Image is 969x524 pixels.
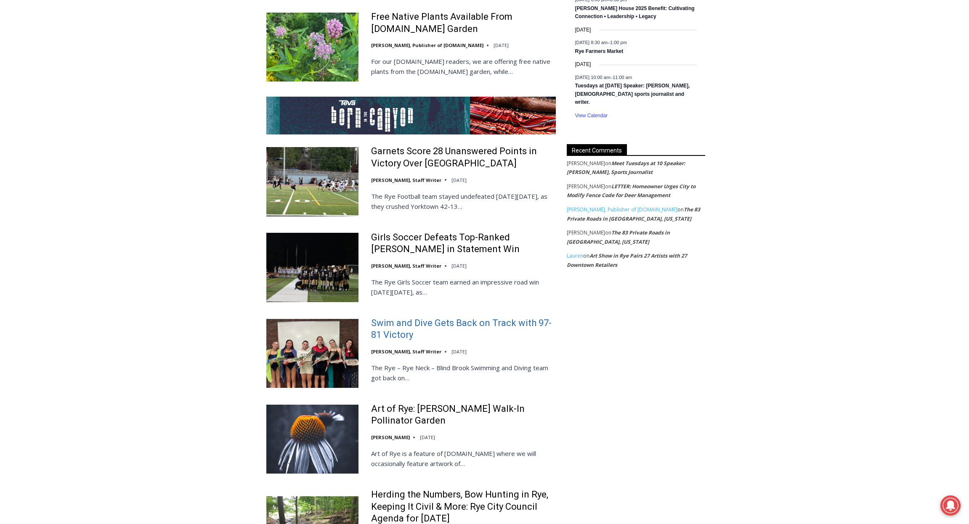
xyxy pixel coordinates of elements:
[575,40,627,45] time: –
[567,206,677,213] a: [PERSON_NAME], Publisher of [DOMAIN_NAME]
[567,205,705,223] footer: on
[610,40,627,45] span: 1:00 pm
[371,348,441,355] a: [PERSON_NAME], Staff Writer
[567,144,627,155] span: Recent Comments
[575,83,690,106] a: Tuesdays at [DATE] Speaker: [PERSON_NAME], [DEMOGRAPHIC_DATA] sports journalist and writer.
[494,42,509,48] time: [DATE]
[575,113,608,119] a: View Calendar
[266,147,358,216] img: Garnets Score 28 Unanswered Points in Victory Over Yorktown
[567,252,583,259] a: Lauren
[212,0,398,82] div: "At the 10am stand-up meeting, each intern gets a chance to take [PERSON_NAME] and the other inte...
[266,233,358,302] img: Girls Soccer Defeats Top-Ranked Albertus Magnus in Statement Win
[371,232,556,255] a: Girls Soccer Defeats Top-Ranked [PERSON_NAME] in Statement Win
[567,252,687,269] a: Art Show in Rye Pairs 27 Artists with 27 Downtown Retailers
[266,405,358,474] img: Art of Rye: Edith Read Walk-In Pollinator Garden
[567,159,705,177] footer: on
[567,251,705,269] footer: on
[371,363,556,383] p: The Rye – Rye Neck – Blind Brook Swimming and Diving team got back on…
[371,191,556,211] p: The Rye Football team stayed undefeated [DATE][DATE], as they crushed Yorktown 42-13…
[371,434,410,440] a: [PERSON_NAME]
[371,277,556,297] p: The Rye Girls Soccer team earned an impressive road win [DATE][DATE], as…
[575,48,624,55] a: Rye Farmers Market
[575,40,608,45] span: [DATE] 8:30 am
[567,182,705,200] footer: on
[567,206,700,222] a: The 83 Private Roads in [GEOGRAPHIC_DATA], [US_STATE]
[613,74,632,79] span: 11:00 am
[371,317,556,341] a: Swim and Dive Gets Back on Track with 97-81 Victory
[0,84,126,105] a: [PERSON_NAME] Read Sanctuary Fall Fest: [DATE]
[575,5,695,20] a: [PERSON_NAME] House 2025 Benefit: Cultivating Connection • Leadership • Legacy
[371,11,556,35] a: Free Native Plants Available From [DOMAIN_NAME] Garden
[567,229,605,236] span: [PERSON_NAME]
[220,84,390,103] span: Intern @ [DOMAIN_NAME]
[567,229,670,245] a: The 83 Private Roads in [GEOGRAPHIC_DATA], [US_STATE]
[371,56,556,76] p: For our [DOMAIN_NAME] readers, we are offering free native plants from the [DOMAIN_NAME] garden, ...
[575,74,632,79] time: –
[371,403,556,427] a: Art of Rye: [PERSON_NAME] Walk-In Pollinator Garden
[202,82,408,105] a: Intern @ [DOMAIN_NAME]
[88,71,92,79] div: 4
[567,160,605,167] span: [PERSON_NAME]
[451,263,467,269] time: [DATE]
[371,145,556,169] a: Garnets Score 28 Unanswered Points in Victory Over [GEOGRAPHIC_DATA]
[567,228,705,246] footer: on
[7,84,112,104] h4: [PERSON_NAME] Read Sanctuary Fall Fest: [DATE]
[575,74,611,79] span: [DATE] 10:00 am
[567,183,696,199] a: LETTER: Homeowner Urges City to Modify Fence Code for Deer Management
[371,177,441,183] a: [PERSON_NAME], Staff Writer
[575,61,591,68] time: [DATE]
[451,348,467,355] time: [DATE]
[371,263,441,269] a: [PERSON_NAME], Staff Writer
[88,25,113,69] div: Live Music
[94,71,96,79] div: /
[567,160,685,176] a: Meet Tuesdays at 10 Speaker: [PERSON_NAME], Sports Journalist
[567,183,605,190] span: [PERSON_NAME]
[575,26,591,34] time: [DATE]
[98,71,102,79] div: 6
[371,448,556,469] p: Art of Rye is a feature of [DOMAIN_NAME] where we will occasionally feature artwork of…
[266,319,358,388] img: Swim and Dive Gets Back on Track with 97-81 Victory
[371,42,483,48] a: [PERSON_NAME], Publisher of [DOMAIN_NAME]
[451,177,467,183] time: [DATE]
[420,434,435,440] time: [DATE]
[266,13,358,82] img: Free Native Plants Available From MyRye.com Garden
